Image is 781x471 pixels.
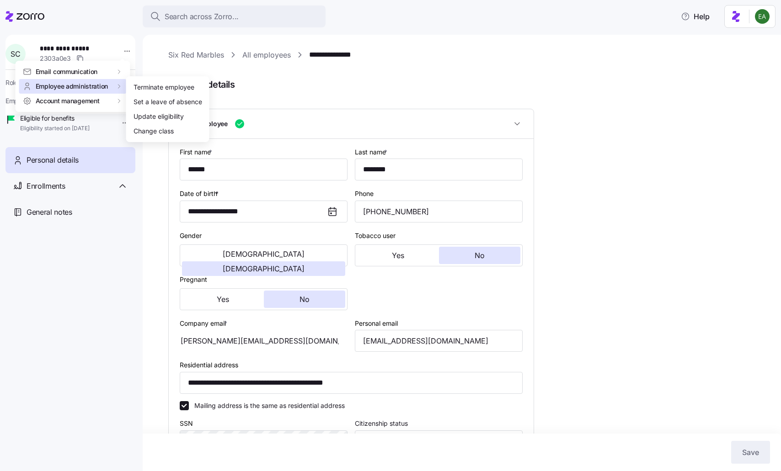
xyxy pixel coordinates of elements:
span: Email communication [36,67,98,76]
span: Employee administration [36,82,108,91]
div: Set a leave of absence [134,97,202,107]
div: Change class [134,126,174,136]
span: Account management [36,96,100,106]
div: Terminate employee [134,82,194,92]
div: Update eligibility [134,111,184,122]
